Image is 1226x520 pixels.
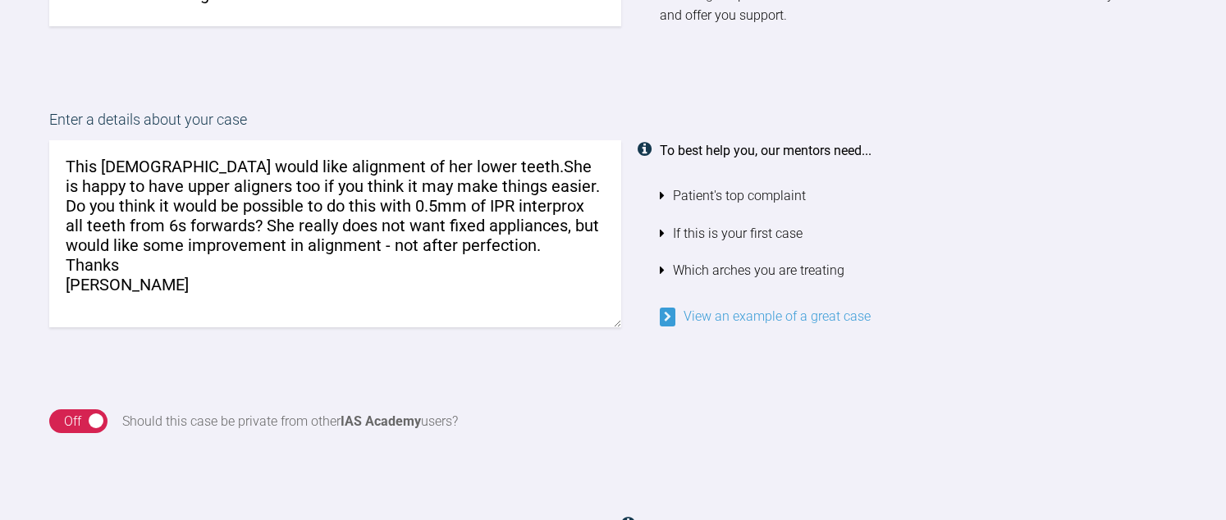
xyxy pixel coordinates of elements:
li: If this is your first case [660,215,1177,253]
div: Should this case be private from other users? [122,411,458,432]
strong: To best help you, our mentors need... [660,143,871,158]
div: Off [64,411,81,432]
a: View an example of a great case [660,308,871,324]
li: Which arches you are treating [660,252,1177,290]
textarea: This [DEMOGRAPHIC_DATA] would like alignment of her lower teeth.She is happy to have upper aligne... [49,140,621,327]
li: Patient's top complaint [660,177,1177,215]
label: Enter a details about your case [49,108,1177,140]
strong: IAS Academy [341,413,421,429]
